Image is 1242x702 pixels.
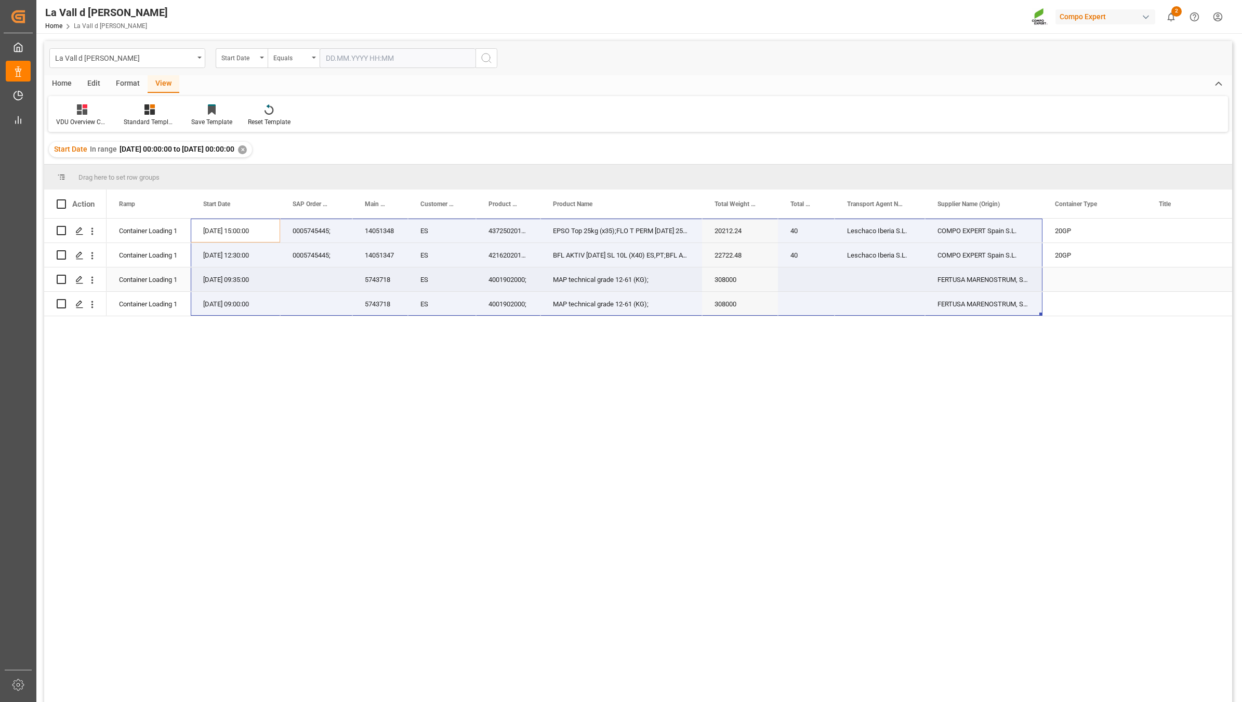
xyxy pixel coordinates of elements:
[119,200,135,208] span: Ramp
[1042,219,1146,242] div: 20GP
[408,267,476,291] div: ES
[475,48,497,68] button: search button
[1042,243,1146,267] div: 20GP
[540,267,702,291] div: MAP technical grade 12-61 (KG);
[835,219,925,242] div: Leschaco Iberia S.L.
[45,22,62,30] a: Home
[216,48,268,68] button: open menu
[54,145,87,153] span: Start Date
[553,200,592,208] span: Product Name
[778,219,835,242] div: 40
[44,243,107,267] div: Press SPACE to select this row.
[119,268,178,292] div: Container Loading 1
[280,243,352,267] div: 0005745445;
[119,292,178,316] div: Container Loading 1
[925,219,1042,242] div: COMPO EXPERT Spain S.L.
[80,75,108,93] div: Edit
[45,5,168,20] div: La Vall d [PERSON_NAME]
[540,243,702,267] div: BFL AKTIV [DATE] SL 10L (X40) ES,PT;BFL AVNA 10L (x60) ES,PT,PL,LT,GR *PD;BFL KELP BIO SL (2024) ...
[248,117,290,127] div: Reset Template
[540,292,702,316] div: MAP technical grade 12-61 (KG);
[119,244,178,267] div: Container Loading 1
[320,48,475,68] input: DD.MM.YYYY HH:MM
[715,200,756,208] span: Total Weight (in KGM)
[408,292,476,316] div: ES
[191,243,280,267] div: [DATE] 12:30:00
[1159,200,1171,208] span: Title
[476,292,540,316] div: 4001902000;
[72,199,95,209] div: Action
[56,117,108,127] div: VDU Overview Carretileros
[790,200,813,208] span: Total Number Of Packages
[293,200,331,208] span: SAP Order Number
[925,243,1042,267] div: COMPO EXPERT Spain S.L.
[365,200,386,208] span: Main Reference
[44,75,80,93] div: Home
[352,267,408,291] div: 5743718
[44,219,107,243] div: Press SPACE to select this row.
[702,267,778,291] div: 308000
[191,219,280,242] div: [DATE] 15:00:00
[44,267,107,292] div: Press SPACE to select this row.
[1183,5,1206,29] button: Help Center
[778,243,835,267] div: 40
[847,200,903,208] span: Transport Agent Name
[408,243,476,267] div: ES
[191,117,232,127] div: Save Template
[702,219,778,242] div: 20212.24
[420,200,454,208] span: Customer Country (Destination)
[488,200,519,208] span: Product Number
[280,219,352,242] div: 0005745445;
[44,292,107,316] div: Press SPACE to select this row.
[476,267,540,291] div: 4001902000;
[835,243,925,267] div: Leschaco Iberia S.L.
[119,219,178,243] div: Container Loading 1
[108,75,148,93] div: Format
[273,51,309,63] div: Equals
[78,173,160,181] span: Drag here to set row groups
[124,117,176,127] div: Standard Templates
[1055,200,1097,208] span: Container Type
[702,243,778,267] div: 22722.48
[1032,8,1048,26] img: Screenshot%202023-09-29%20at%2010.02.21.png_1712312052.png
[55,51,194,64] div: La Vall d [PERSON_NAME]
[49,48,205,68] button: open menu
[352,219,408,242] div: 14051348
[540,219,702,242] div: EPSO Top 25kg (x35);FLO T PERM [DATE] 25kg (x60) INT;KSL AQUA 10L (x60) ES;KSL AQUA VDU 4x5L (x40...
[120,145,234,153] span: [DATE] 00:00:00 to [DATE] 00:00:00
[476,219,540,242] div: 4372502011;4307902899;4303302004;4431502011;4237302011;4323602011;4430402011;4347502011;1283102011;
[1171,6,1182,17] span: 2
[221,51,257,63] div: Start Date
[238,145,247,154] div: ✕
[203,200,230,208] span: Start Date
[352,292,408,316] div: 5743718
[191,292,280,316] div: [DATE] 09:00:00
[1055,9,1155,24] div: Compo Expert
[90,145,117,153] span: In range
[702,292,778,316] div: 308000
[1055,7,1159,26] button: Compo Expert
[148,75,179,93] div: View
[925,267,1042,291] div: FERTUSA MARENOSTRUM, SLU
[408,219,476,242] div: ES
[937,200,1000,208] span: Supplier Name (Origin)
[352,243,408,267] div: 14051347
[476,243,540,267] div: 4216202011;4369202001;2552002011;4297202004;4368402001;4359702011;4315902004;
[1159,5,1183,29] button: show 2 new notifications
[268,48,320,68] button: open menu
[191,267,280,291] div: [DATE] 09:35:00
[925,292,1042,316] div: FERTUSA MARENOSTRUM, SLU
